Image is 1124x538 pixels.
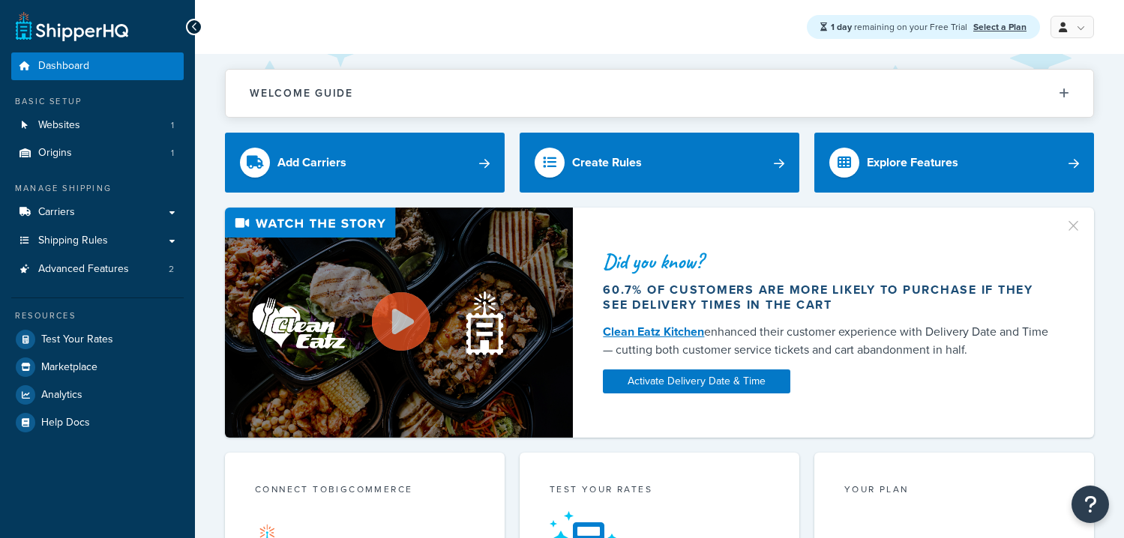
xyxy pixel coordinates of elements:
[11,112,184,139] a: Websites1
[41,333,113,346] span: Test Your Rates
[11,326,184,353] a: Test Your Rates
[11,409,184,436] a: Help Docs
[277,152,346,173] div: Add Carriers
[11,139,184,167] a: Origins1
[41,417,90,429] span: Help Docs
[250,88,353,99] h2: Welcome Guide
[225,133,505,193] a: Add Carriers
[225,208,573,437] img: Video thumbnail
[11,256,184,283] li: Advanced Features
[867,152,958,173] div: Explore Features
[603,369,790,393] a: Activate Delivery Date & Time
[38,206,75,219] span: Carriers
[831,20,970,34] span: remaining on your Free Trial
[603,323,1058,359] div: enhanced their customer experience with Delivery Date and Time — cutting both customer service ti...
[603,323,704,340] a: Clean Eatz Kitchen
[844,483,1064,500] div: Your Plan
[38,60,89,73] span: Dashboard
[11,139,184,167] li: Origins
[11,227,184,255] a: Shipping Rules
[11,381,184,408] a: Analytics
[11,52,184,80] a: Dashboard
[603,251,1058,272] div: Did you know?
[38,235,108,247] span: Shipping Rules
[226,70,1093,117] button: Welcome Guide
[169,263,174,276] span: 2
[11,309,184,322] div: Resources
[11,354,184,381] a: Marketplace
[38,263,129,276] span: Advanced Features
[550,483,769,500] div: Test your rates
[572,152,642,173] div: Create Rules
[11,256,184,283] a: Advanced Features2
[1072,486,1109,523] button: Open Resource Center
[11,112,184,139] li: Websites
[11,199,184,226] a: Carriers
[831,20,852,34] strong: 1 day
[973,20,1027,34] a: Select a Plan
[814,133,1094,193] a: Explore Features
[171,119,174,132] span: 1
[11,95,184,108] div: Basic Setup
[41,389,82,402] span: Analytics
[603,282,1058,312] div: 60.7% of customers are more likely to purchase if they see delivery times in the cart
[41,361,97,374] span: Marketplace
[255,483,475,500] div: Connect to BigCommerce
[38,147,72,160] span: Origins
[520,133,799,193] a: Create Rules
[171,147,174,160] span: 1
[11,182,184,195] div: Manage Shipping
[38,119,80,132] span: Websites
